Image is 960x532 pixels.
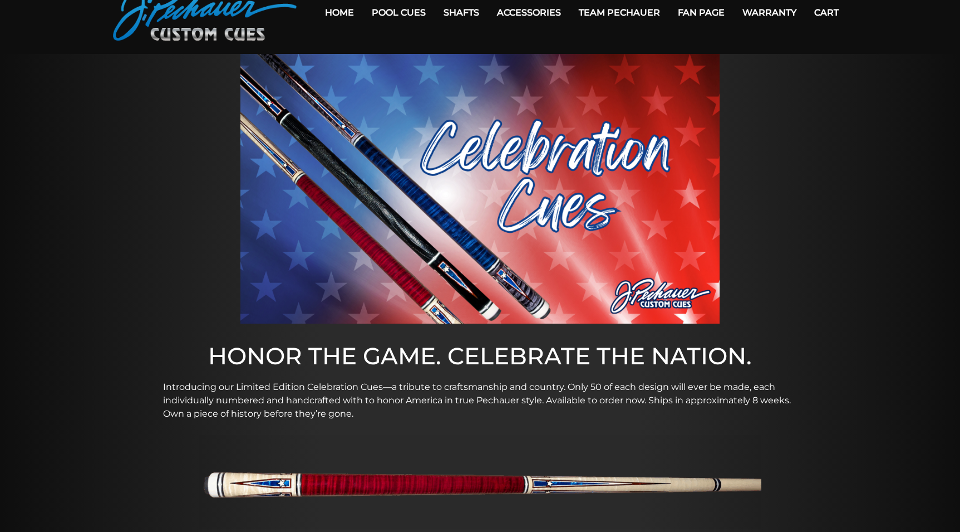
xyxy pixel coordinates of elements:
[163,380,797,421] p: Introducing our Limited Edition Celebration Cues—a tribute to craftsmanship and country. Only 50 ...
[199,435,761,529] img: PC1-R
